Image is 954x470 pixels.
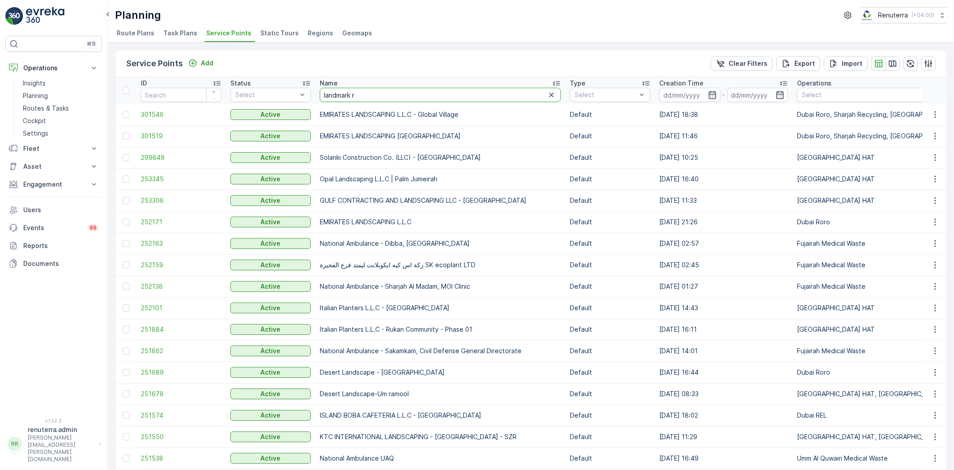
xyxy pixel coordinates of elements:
[23,104,69,113] p: Routes & Tasks
[141,175,221,184] a: 253345
[320,196,561,205] p: GULF CONTRACTING AND LANDSCAPING LLC - [GEOGRAPHIC_DATA]
[655,254,793,276] td: [DATE] 02:45
[141,368,221,377] a: 251689
[570,432,650,441] p: Default
[655,276,793,297] td: [DATE] 01:27
[5,59,102,77] button: Operations
[912,12,934,19] p: ( +04:00 )
[320,389,561,398] p: Desert Landscape-Um ramool
[797,79,831,88] p: Operations
[5,140,102,158] button: Fleet
[722,90,725,100] p: -
[320,454,561,463] p: National Ambulance UAQ
[5,158,102,175] button: Asset
[261,303,281,312] p: Active
[261,261,281,269] p: Active
[230,453,311,464] button: Active
[842,59,862,68] p: Import
[5,201,102,219] a: Users
[320,368,561,377] p: Desert Landscape - [GEOGRAPHIC_DATA]
[342,29,372,38] span: Geomaps
[230,152,311,163] button: Active
[117,29,154,38] span: Route Plans
[141,239,221,248] a: 252163
[230,174,311,184] button: Active
[655,340,793,362] td: [DATE] 14:01
[570,218,650,226] p: Default
[23,180,84,189] p: Engagement
[570,175,650,184] p: Default
[123,175,130,183] div: Toggle Row Selected
[89,224,97,231] p: 99
[320,303,561,312] p: Italian Planters L.L.C - [GEOGRAPHIC_DATA]
[141,411,221,420] a: 251574
[570,389,650,398] p: Default
[123,326,130,333] div: Toggle Row Selected
[123,261,130,269] div: Toggle Row Selected
[141,325,221,334] span: 251884
[320,153,561,162] p: Solanki Construction Co. (LLC) - [GEOGRAPHIC_DATA]
[19,127,102,140] a: Settings
[261,432,281,441] p: Active
[141,261,221,269] span: 252159
[230,217,311,227] button: Active
[19,77,102,90] a: Insights
[261,110,281,119] p: Active
[655,147,793,168] td: [DATE] 10:25
[570,79,585,88] p: Type
[230,281,311,292] button: Active
[320,79,338,88] p: Name
[320,88,561,102] input: Search
[261,218,281,226] p: Active
[5,7,23,25] img: logo
[23,116,46,125] p: Cockpit
[123,197,130,204] div: Toggle Row Selected
[23,223,82,232] p: Events
[655,362,793,383] td: [DATE] 16:44
[26,7,64,25] img: logo_light-DOdMpM7g.png
[123,433,130,440] div: Toggle Row Selected
[261,239,281,248] p: Active
[230,131,311,141] button: Active
[23,144,84,153] p: Fleet
[5,255,102,273] a: Documents
[19,115,102,127] a: Cockpit
[23,91,48,100] p: Planning
[141,303,221,312] span: 252101
[5,175,102,193] button: Engagement
[235,90,297,99] p: Select
[141,79,147,88] p: ID
[655,319,793,340] td: [DATE] 16:11
[123,132,130,140] div: Toggle Row Selected
[123,412,130,419] div: Toggle Row Selected
[320,411,561,420] p: ISLAND BOBA CAFETERIA L.L.C - [GEOGRAPHIC_DATA]
[861,10,874,20] img: Screenshot_2024-07-26_at_13.33.01.png
[655,104,793,125] td: [DATE] 18:38
[141,346,221,355] a: 251862
[141,110,221,119] a: 301546
[5,237,102,255] a: Reports
[141,218,221,226] a: 252171
[261,454,281,463] p: Active
[141,132,221,141] a: 301519
[123,283,130,290] div: Toggle Row Selected
[570,132,650,141] p: Default
[570,110,650,119] p: Default
[8,437,22,451] div: RR
[141,389,221,398] span: 251678
[141,432,221,441] a: 251550
[141,196,221,205] a: 253306
[123,455,130,462] div: Toggle Row Selected
[261,282,281,291] p: Active
[260,29,299,38] span: Static Tours
[23,162,84,171] p: Asset
[126,57,183,70] p: Service Points
[711,56,773,71] button: Clear Filters
[320,110,561,119] p: EMIRATES LANDSCAPING L.L.C - Global Village
[230,109,311,120] button: Active
[123,240,130,247] div: Toggle Row Selected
